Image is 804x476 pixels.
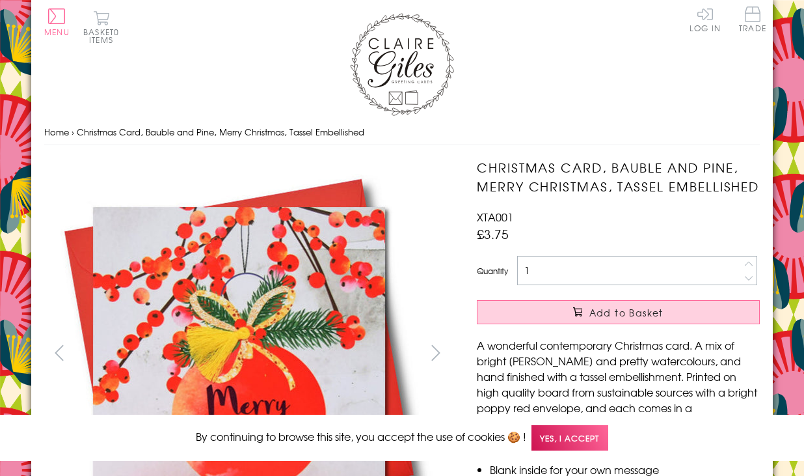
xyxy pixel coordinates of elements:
[77,126,364,138] span: Christmas Card, Bauble and Pine, Merry Christmas, Tassel Embellished
[44,338,74,367] button: prev
[44,126,69,138] a: Home
[44,26,70,38] span: Menu
[531,425,608,451] span: Yes, I accept
[739,7,766,35] a: Trade
[477,209,513,225] span: XTA001
[477,265,508,277] label: Quantity
[477,225,509,243] span: £3.75
[477,158,760,196] h1: Christmas Card, Bauble and Pine, Merry Christmas, Tassel Embellished
[589,306,663,319] span: Add to Basket
[477,300,760,324] button: Add to Basket
[44,119,760,146] nav: breadcrumbs
[83,10,119,44] button: Basket0 items
[72,126,74,138] span: ›
[422,338,451,367] button: next
[477,337,760,431] p: A wonderful contemporary Christmas card. A mix of bright [PERSON_NAME] and pretty watercolours, a...
[690,7,721,32] a: Log In
[350,13,454,116] img: Claire Giles Greetings Cards
[739,7,766,32] span: Trade
[44,8,70,36] button: Menu
[89,26,119,46] span: 0 items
